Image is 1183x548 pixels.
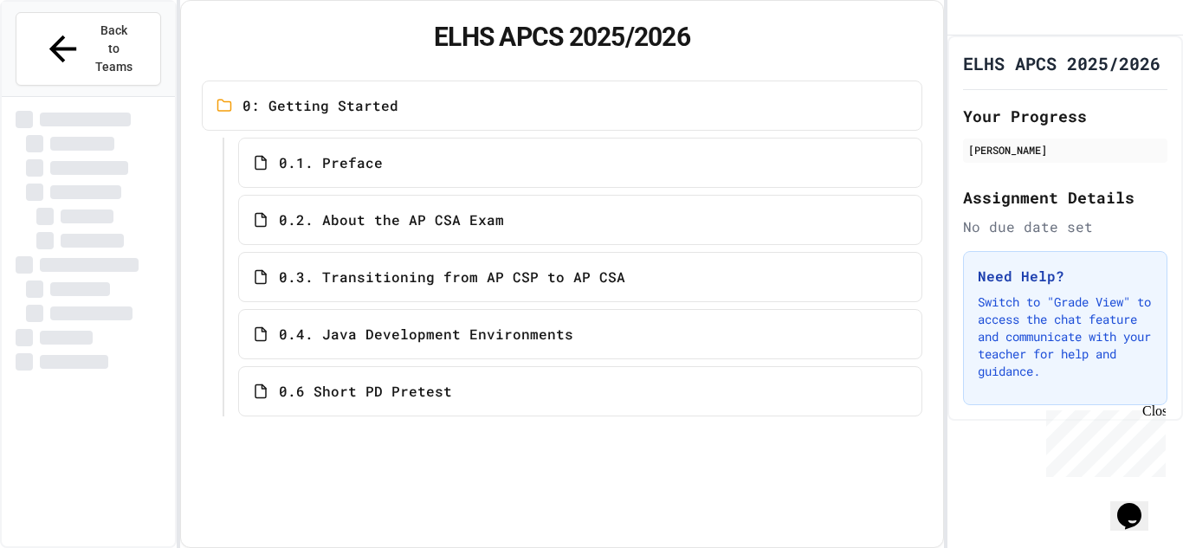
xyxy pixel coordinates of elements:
[238,309,923,359] a: 0.4. Java Development Environments
[238,366,923,416] a: 0.6 Short PD Pretest
[279,324,573,345] span: 0.4. Java Development Environments
[968,142,1162,158] div: [PERSON_NAME]
[242,95,398,116] span: 0: Getting Started
[1110,479,1166,531] iframe: chat widget
[94,22,134,76] span: Back to Teams
[279,210,504,230] span: 0.2. About the AP CSA Exam
[279,152,383,173] span: 0.1. Preface
[279,381,452,402] span: 0.6 Short PD Pretest
[16,12,161,86] button: Back to Teams
[963,104,1167,128] h2: Your Progress
[963,216,1167,237] div: No due date set
[978,293,1153,380] p: Switch to "Grade View" to access the chat feature and communicate with your teacher for help and ...
[202,22,923,53] h1: ELHS APCS 2025/2026
[7,7,120,110] div: Chat with us now!Close
[238,252,923,302] a: 0.3. Transitioning from AP CSP to AP CSA
[279,267,625,287] span: 0.3. Transitioning from AP CSP to AP CSA
[963,185,1167,210] h2: Assignment Details
[978,266,1153,287] h3: Need Help?
[963,51,1160,75] h1: ELHS APCS 2025/2026
[1039,403,1166,477] iframe: chat widget
[238,195,923,245] a: 0.2. About the AP CSA Exam
[238,138,923,188] a: 0.1. Preface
